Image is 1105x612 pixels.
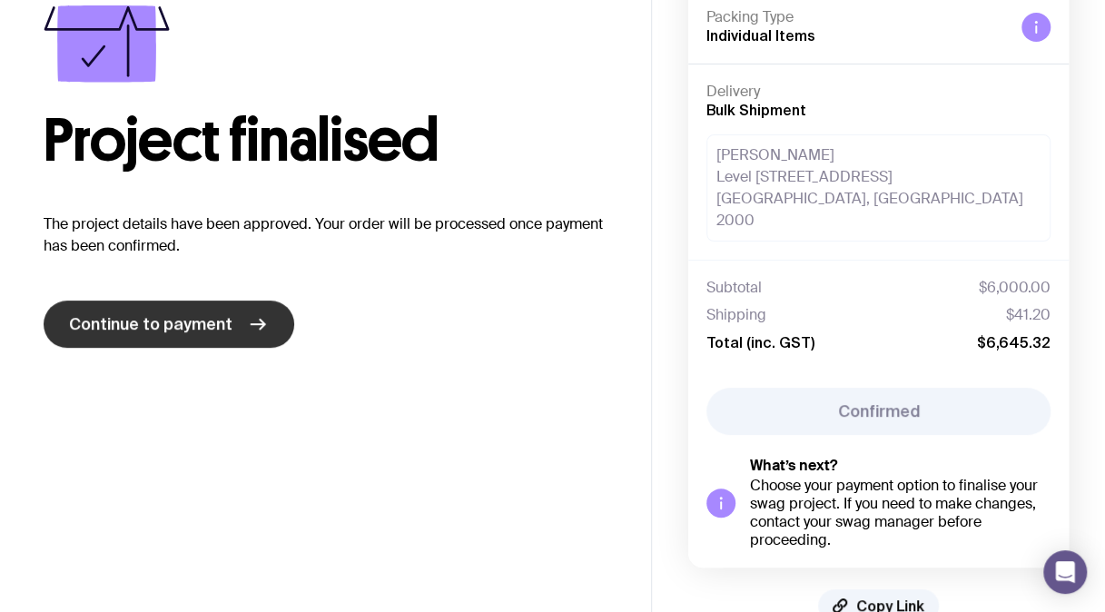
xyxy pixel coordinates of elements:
[750,457,1051,475] h5: What’s next?
[979,279,1051,297] span: $6,000.00
[750,477,1051,549] div: Choose your payment option to finalise your swag project. If you need to make changes, contact yo...
[706,388,1051,435] button: Confirmed
[706,333,814,351] span: Total (inc. GST)
[977,333,1051,351] span: $6,645.32
[44,112,607,170] h1: Project finalised
[44,301,294,348] a: Continue to payment
[706,102,806,118] span: Bulk Shipment
[44,213,607,257] p: The project details have been approved. Your order will be processed once payment has been confir...
[706,306,766,324] span: Shipping
[706,279,762,297] span: Subtotal
[706,27,815,44] span: Individual Items
[1043,550,1087,594] div: Open Intercom Messenger
[1006,306,1051,324] span: $41.20
[706,8,1007,26] h4: Packing Type
[706,83,1051,101] h4: Delivery
[69,313,232,335] span: Continue to payment
[706,134,1051,242] div: [PERSON_NAME] Level [STREET_ADDRESS] [GEOGRAPHIC_DATA], [GEOGRAPHIC_DATA] 2000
